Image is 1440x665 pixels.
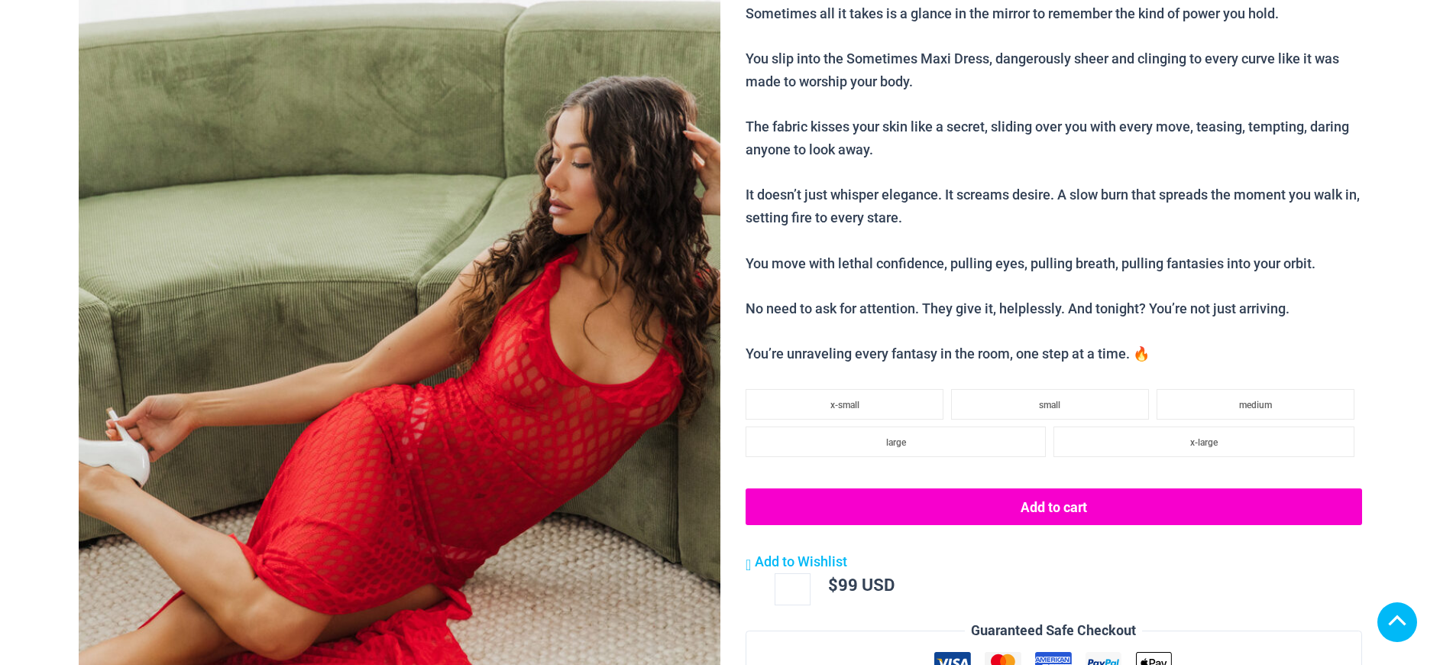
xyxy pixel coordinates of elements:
[746,389,943,420] li: x-small
[828,573,838,595] span: $
[886,437,906,448] span: large
[746,488,1361,525] button: Add to cart
[1039,400,1060,410] span: small
[746,2,1361,365] p: Sometimes all it takes is a glance in the mirror to remember the kind of power you hold. You slip...
[775,573,811,605] input: Product quantity
[755,553,847,569] span: Add to Wishlist
[1053,427,1354,457] li: x-large
[965,619,1142,642] legend: Guaranteed Safe Checkout
[746,427,1046,457] li: large
[1157,389,1354,420] li: medium
[830,400,859,410] span: x-small
[828,573,895,595] bdi: 99 USD
[1239,400,1272,410] span: medium
[1190,437,1218,448] span: x-large
[746,550,847,573] a: Add to Wishlist
[951,389,1149,420] li: small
